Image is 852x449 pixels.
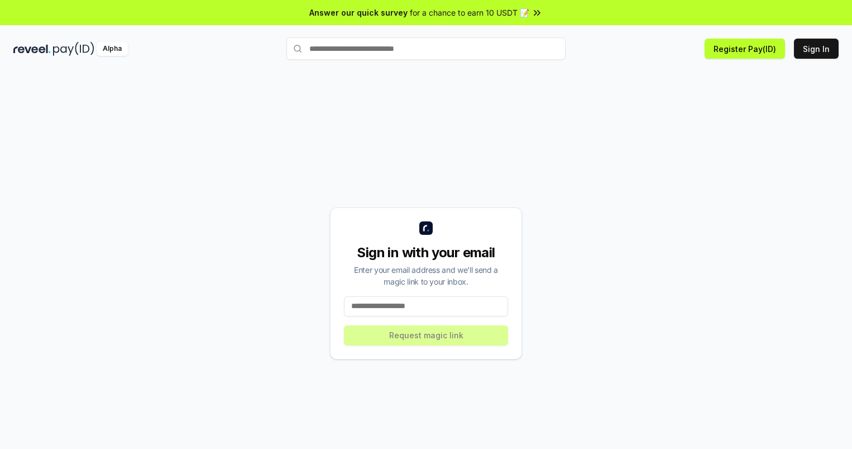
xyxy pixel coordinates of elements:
div: Sign in with your email [344,244,508,262]
button: Sign In [794,39,839,59]
img: reveel_dark [13,42,51,56]
span: for a chance to earn 10 USDT 📝 [410,7,529,18]
button: Register Pay(ID) [705,39,785,59]
div: Alpha [97,42,128,56]
span: Answer our quick survey [309,7,408,18]
img: pay_id [53,42,94,56]
div: Enter your email address and we’ll send a magic link to your inbox. [344,264,508,287]
img: logo_small [419,221,433,235]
